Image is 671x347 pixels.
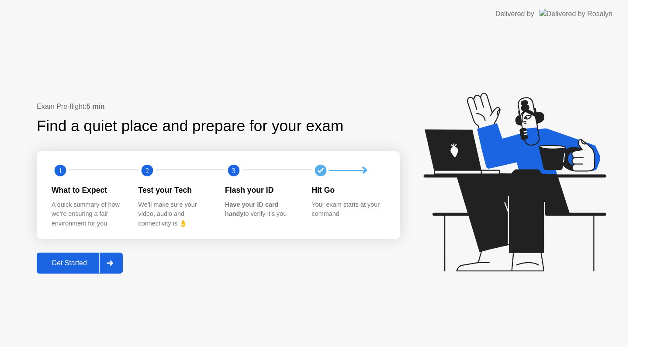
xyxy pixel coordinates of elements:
[225,201,278,218] b: Have your ID card handy
[312,200,385,219] div: Your exam starts at your command
[138,200,211,229] div: We’ll make sure your video, audio and connectivity is 👌
[145,167,149,175] text: 2
[37,115,345,138] div: Find a quiet place and prepare for your exam
[540,9,612,19] img: Delivered by Rosalyn
[39,259,99,267] div: Get Started
[225,184,298,196] div: Flash your ID
[86,103,105,110] b: 5 min
[138,184,211,196] div: Test your Tech
[52,200,125,229] div: A quick summary of how we’re ensuring a fair environment for you
[37,253,123,274] button: Get Started
[232,167,235,175] text: 3
[312,184,385,196] div: Hit Go
[495,9,534,19] div: Delivered by
[52,184,125,196] div: What to Expect
[59,167,62,175] text: 1
[225,200,298,219] div: to verify it’s you
[37,101,400,112] div: Exam Pre-flight:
